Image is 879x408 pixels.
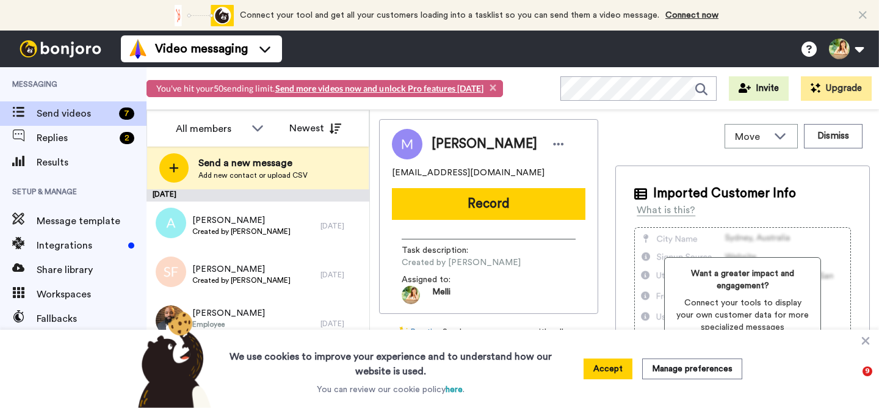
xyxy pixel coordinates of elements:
img: sf.png [156,257,186,287]
img: a.png [156,208,186,238]
a: Pro tip [397,326,437,339]
span: Workspaces [37,287,146,302]
div: [DATE] [146,189,369,202]
span: Imported Customer Info [653,184,796,203]
span: 9 [863,366,872,376]
span: Share library [37,263,146,277]
img: Image of Mike [392,129,422,159]
img: magic-wand.svg [397,326,408,339]
h3: We use cookies to improve your experience and to understand how our website is used. [217,342,564,379]
button: Manage preferences [642,359,742,379]
span: Want a greater impact and engagement? [675,268,811,292]
span: Created by [PERSON_NAME] [192,227,291,236]
div: 2 [120,132,134,144]
img: bear-with-cookie.png [127,310,217,408]
button: Upgrade [801,76,872,101]
button: Dismiss [804,124,863,148]
div: 7 [119,107,134,120]
span: Created by [PERSON_NAME] [402,257,521,269]
button: Record [392,188,585,220]
span: Connect your tools to display your own customer data for more specialized messages [675,297,811,333]
span: Created by [PERSON_NAME] [192,329,291,339]
span: Add new contact or upload CSV [198,170,308,180]
span: Send a new message [198,156,308,170]
span: Created by [PERSON_NAME] [192,275,291,285]
span: [EMAIL_ADDRESS][DOMAIN_NAME] [392,167,544,179]
span: Video messaging [155,40,248,57]
span: × [490,81,496,94]
span: [PERSON_NAME] [192,307,291,319]
span: [PERSON_NAME] [192,214,291,227]
a: Send more videos now and unlock Pro features [DATE] [275,83,484,93]
div: - Send a group message with roll-ups [379,326,598,339]
div: All members [176,122,245,136]
img: 32e5370d-c497-45b8-9f40-bec097ca8b36.jpg [156,305,186,336]
p: You can review our cookie policy . [317,384,465,396]
span: Results [37,155,146,170]
span: Melli [432,286,450,304]
span: Message template [37,214,146,228]
div: [DATE] [320,221,363,231]
button: Invite [729,76,789,101]
div: animation [167,5,234,26]
a: here [446,385,463,394]
div: [DATE] [320,319,363,329]
span: Send videos [37,106,114,121]
img: vm-color.svg [128,39,148,59]
span: Connect your tool and get all your customers loading into a tasklist so you can send them a video... [240,11,659,20]
span: Replies [37,131,115,145]
span: Task description : [402,244,487,257]
span: [PERSON_NAME] [192,263,291,275]
span: You've hit your 50 sending limit. [156,83,484,93]
div: [DATE] [320,270,363,280]
img: 815f55b4-c7e2-435d-8cf4-d778ccc9db85-1666750680.jpg [402,286,420,304]
span: Integrations [37,238,123,253]
img: bj-logo-header-white.svg [15,40,106,57]
button: Newest [280,116,350,140]
a: Connect now [665,11,718,20]
span: Employee [192,319,291,329]
div: What is this? [637,203,695,217]
span: Assigned to: [402,274,487,286]
iframe: Intercom live chat [837,366,867,396]
button: Close [490,81,496,94]
span: [PERSON_NAME] [432,135,537,153]
button: Accept [584,359,632,379]
span: Move [735,129,768,144]
span: Fallbacks [37,311,146,326]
